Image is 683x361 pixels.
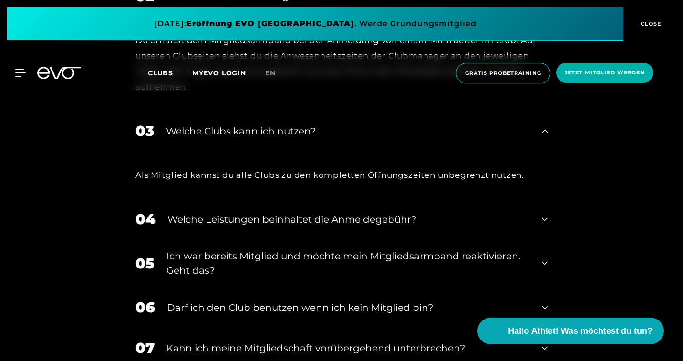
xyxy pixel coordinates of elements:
[265,68,287,79] a: en
[166,124,530,138] div: Welche Clubs kann ich nutzen?
[166,249,530,278] div: Ich war bereits Mitglied und möchte mein Mitgliedsarmband reaktivieren. Geht das?
[135,253,155,274] div: 05
[135,337,155,359] div: 07
[166,341,530,355] div: Kann ich meine Mitgliedschaft vorübergehend unterbrechen?
[148,68,192,77] a: Clubs
[265,69,276,77] span: en
[477,318,664,344] button: Hallo Athlet! Was möchtest du tun?
[508,325,652,338] span: Hallo Athlet! Was möchtest du tun?
[553,63,656,83] a: Jetzt Mitglied werden
[135,167,548,183] div: Als Mitglied kannst du alle Clubs zu den kompletten Öffnungszeiten unbegrenzt nutzen.
[135,208,155,230] div: 04
[148,69,173,77] span: Clubs
[135,297,155,318] div: 06
[623,7,676,41] button: CLOSE
[135,120,154,142] div: 03
[638,20,662,28] span: CLOSE
[465,69,541,77] span: Gratis Probetraining
[192,69,246,77] a: MYEVO LOGIN
[167,300,530,315] div: Darf ich den Club benutzen wenn ich kein Mitglied bin?
[453,63,553,83] a: Gratis Probetraining
[565,69,645,77] span: Jetzt Mitglied werden
[167,212,530,227] div: Welche Leistungen beinhaltet die Anmeldegebühr?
